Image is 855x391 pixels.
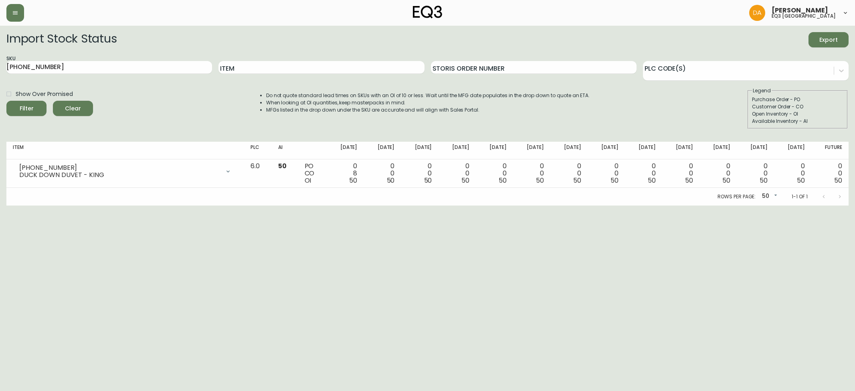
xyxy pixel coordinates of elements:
[461,176,469,185] span: 50
[16,90,73,98] span: Show Over Promised
[722,176,730,185] span: 50
[610,176,619,185] span: 50
[737,142,774,159] th: [DATE]
[364,142,401,159] th: [DATE]
[573,176,581,185] span: 50
[594,163,619,184] div: 0 0
[718,193,756,200] p: Rows per page:
[772,7,828,14] span: [PERSON_NAME]
[588,142,625,159] th: [DATE]
[6,142,244,159] th: Item
[333,163,357,184] div: 0 8
[59,104,87,114] span: Clear
[413,6,443,18] img: logo
[387,176,395,185] span: 50
[752,110,843,118] div: Open Inventory - OI
[752,103,843,110] div: Customer Order - CO
[662,142,699,159] th: [DATE]
[424,176,432,185] span: 50
[550,142,588,159] th: [DATE]
[811,142,849,159] th: Future
[792,193,808,200] p: 1-1 of 1
[19,171,220,179] div: DUCK DOWN DUVET - KING
[499,176,507,185] span: 50
[752,96,843,103] div: Purchase Order - PO
[266,92,590,99] li: Do not quote standard lead times on SKUs with an OI of 10 or less. Wait until the MFG date popula...
[809,32,849,47] button: Export
[818,163,842,184] div: 0 0
[6,101,46,116] button: Filter
[749,5,765,21] img: dd1a7e8db21a0ac8adbf82b84ca05374
[305,163,320,184] div: PO CO
[772,14,836,18] h5: eq3 [GEOGRAPHIC_DATA]
[648,176,656,185] span: 50
[13,163,238,180] div: [PHONE_NUMBER]DUCK DOWN DUVET - KING
[752,87,772,94] legend: Legend
[272,142,298,159] th: AI
[774,142,811,159] th: [DATE]
[401,142,438,159] th: [DATE]
[326,142,364,159] th: [DATE]
[513,142,550,159] th: [DATE]
[244,159,271,188] td: 6.0
[349,176,357,185] span: 50
[685,176,693,185] span: 50
[759,190,779,203] div: 50
[266,99,590,106] li: When looking at OI quantities, keep masterpacks in mind.
[760,176,768,185] span: 50
[278,161,287,171] span: 50
[752,118,843,125] div: Available Inventory - AI
[445,163,469,184] div: 0 0
[53,101,93,116] button: Clear
[797,176,805,185] span: 50
[625,142,662,159] th: [DATE]
[305,176,311,185] span: OI
[370,163,394,184] div: 0 0
[631,163,656,184] div: 0 0
[536,176,544,185] span: 50
[482,163,506,184] div: 0 0
[6,32,117,47] h2: Import Stock Status
[834,176,842,185] span: 50
[780,163,805,184] div: 0 0
[743,163,768,184] div: 0 0
[557,163,581,184] div: 0 0
[407,163,432,184] div: 0 0
[19,164,220,171] div: [PHONE_NUMBER]
[475,142,513,159] th: [DATE]
[20,104,34,114] div: Filter
[519,163,544,184] div: 0 0
[699,142,737,159] th: [DATE]
[669,163,693,184] div: 0 0
[438,142,475,159] th: [DATE]
[706,163,730,184] div: 0 0
[815,35,842,45] span: Export
[244,142,271,159] th: PLC
[266,106,590,114] li: MFGs listed in the drop down under the SKU are accurate and will align with Sales Portal.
